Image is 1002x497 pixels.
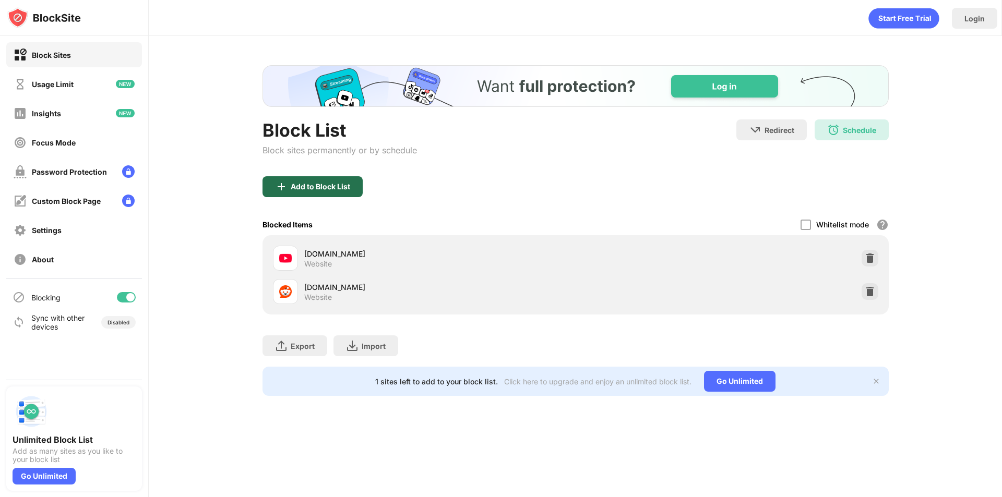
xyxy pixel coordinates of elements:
[263,145,417,155] div: Block sites permanently or by schedule
[122,195,135,207] img: lock-menu.svg
[14,107,27,120] img: insights-off.svg
[13,316,25,329] img: sync-icon.svg
[304,293,332,302] div: Website
[304,248,576,259] div: [DOMAIN_NAME]
[31,293,61,302] div: Blocking
[32,226,62,235] div: Settings
[32,51,71,59] div: Block Sites
[362,342,386,350] div: Import
[32,109,61,118] div: Insights
[13,468,76,484] div: Go Unlimited
[843,126,876,135] div: Schedule
[14,136,27,149] img: focus-off.svg
[13,447,136,464] div: Add as many sites as you like to your block list
[116,109,135,117] img: new-icon.svg
[32,197,101,205] div: Custom Block Page
[13,393,50,430] img: push-block-list.svg
[304,259,332,269] div: Website
[14,49,27,62] img: block-on.svg
[31,313,85,331] div: Sync with other devices
[13,291,25,304] img: blocking-icon.svg
[263,65,889,107] iframe: Banner
[765,126,794,135] div: Redirect
[14,253,27,266] img: about-off.svg
[122,165,135,178] img: lock-menu.svg
[279,252,292,264] img: favicons
[14,224,27,237] img: settings-off.svg
[291,342,315,350] div: Export
[32,80,74,89] div: Usage Limit
[704,371,776,392] div: Go Unlimited
[816,220,869,229] div: Whitelist mode
[304,282,576,293] div: [DOMAIN_NAME]
[13,434,136,445] div: Unlimited Block List
[7,7,81,28] img: logo-blocksite.svg
[263,220,313,229] div: Blocked Items
[32,138,76,147] div: Focus Mode
[116,80,135,88] img: new-icon.svg
[291,183,350,191] div: Add to Block List
[964,14,985,23] div: Login
[872,377,880,385] img: x-button.svg
[32,167,107,176] div: Password Protection
[375,377,498,386] div: 1 sites left to add to your block list.
[14,195,27,208] img: customize-block-page-off.svg
[263,119,417,141] div: Block List
[14,165,27,178] img: password-protection-off.svg
[868,8,939,29] div: animation
[108,319,129,325] div: Disabled
[32,255,54,264] div: About
[504,377,691,386] div: Click here to upgrade and enjoy an unlimited block list.
[14,78,27,91] img: time-usage-off.svg
[279,285,292,298] img: favicons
